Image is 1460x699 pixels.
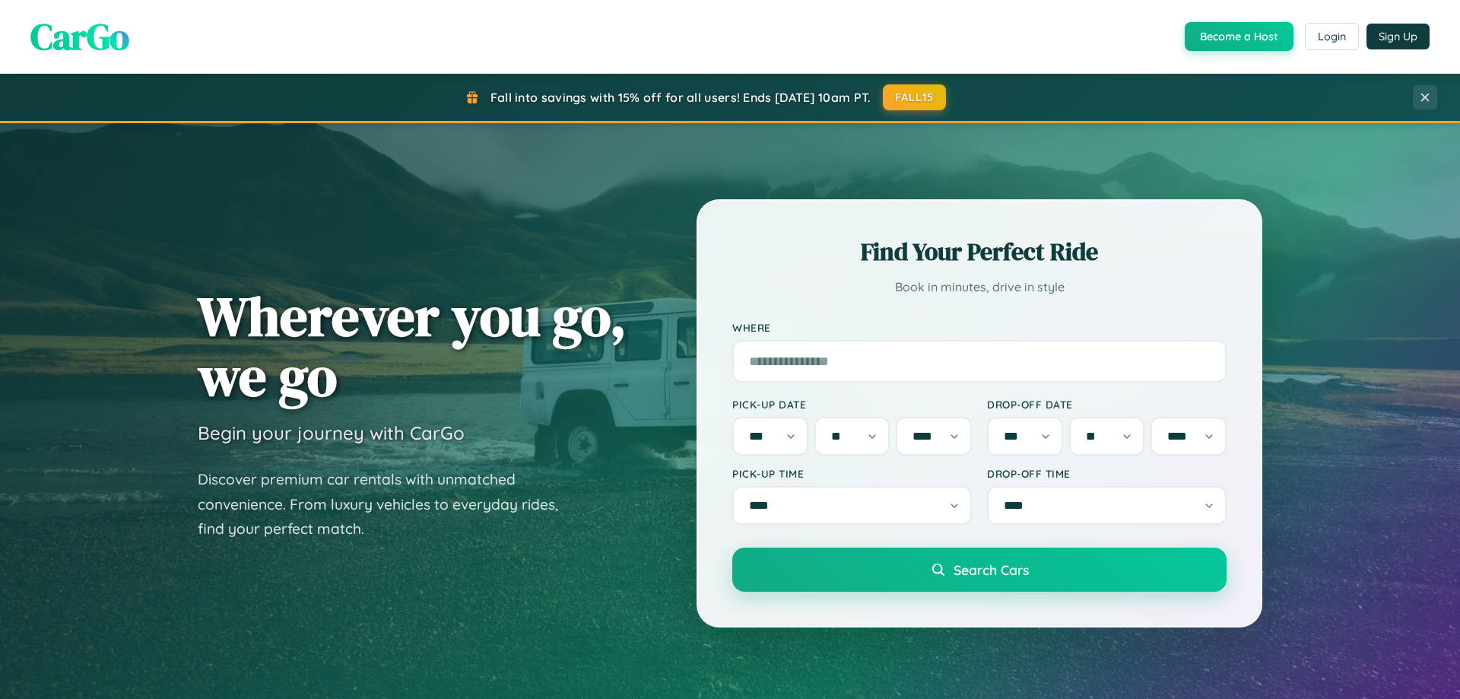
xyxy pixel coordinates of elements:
label: Drop-off Date [987,398,1227,411]
label: Drop-off Time [987,467,1227,480]
span: Fall into savings with 15% off for all users! Ends [DATE] 10am PT. [490,90,871,105]
label: Pick-up Time [732,467,972,480]
span: CarGo [30,11,129,62]
button: Search Cars [732,548,1227,592]
p: Discover premium car rentals with unmatched convenience. From luxury vehicles to everyday rides, ... [198,467,578,542]
span: Search Cars [954,561,1029,578]
label: Where [732,321,1227,334]
h3: Begin your journey with CarGo [198,421,465,444]
button: Become a Host [1185,22,1293,51]
button: FALL15 [883,84,947,110]
h1: Wherever you go, we go [198,286,627,406]
p: Book in minutes, drive in style [732,276,1227,298]
button: Login [1305,23,1359,50]
h2: Find Your Perfect Ride [732,235,1227,268]
button: Sign Up [1366,24,1430,49]
label: Pick-up Date [732,398,972,411]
